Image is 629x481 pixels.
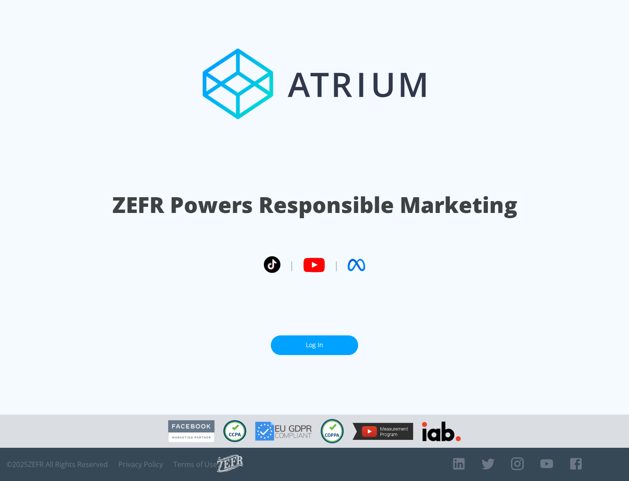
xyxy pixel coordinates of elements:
h1: ZEFR Powers Responsible Marketing [112,190,517,220]
img: GDPR Compliant [255,422,312,441]
img: CCPA Compliant [223,420,246,442]
span: | [289,258,294,272]
img: Facebook Marketing Partner [168,420,214,443]
a: Terms of Use [173,460,217,469]
img: COPPA Compliant [321,419,344,443]
span: | [334,258,339,272]
img: YouTube Measurement Program [353,423,413,440]
img: IAB [422,422,461,441]
a: Log In [271,335,358,355]
span: © 2025 ZEFR All Rights Reserved [7,460,108,469]
a: Privacy Policy [118,460,163,469]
